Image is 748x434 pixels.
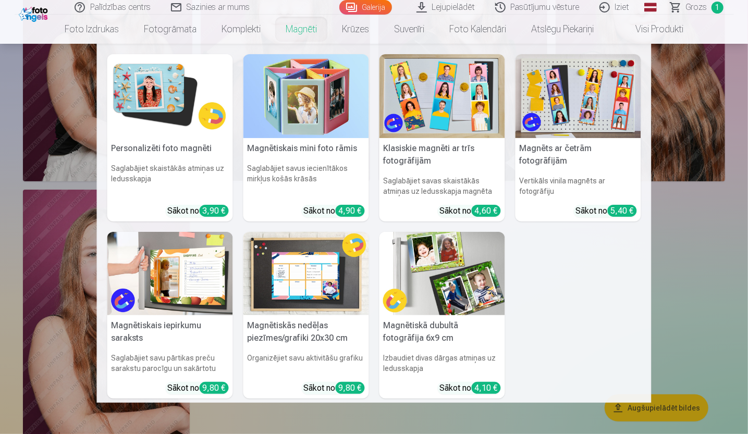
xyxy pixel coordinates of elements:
h5: Magnētiskais iepirkumu saraksts [107,315,233,349]
h6: Vertikāls vinila magnēts ar fotogrāfiju [516,171,641,201]
a: Magnēti [273,15,329,44]
img: Magnētiskais mini foto rāmis [243,54,369,138]
img: Magnētiskais iepirkumu saraksts [107,232,233,316]
span: 1 [712,2,724,14]
a: Atslēgu piekariņi [519,15,606,44]
a: Magnētiskā dubultā fotogrāfija 6x9 cmMagnētiskā dubultā fotogrāfija 6x9 cmIzbaudiet divas dārgas ... [379,232,505,399]
div: Sākot no [440,205,501,217]
div: 4,10 € [472,382,501,394]
div: 3,90 € [200,205,229,217]
a: Magnētiskās nedēļas piezīmes/grafiki 20x30 cmMagnētiskās nedēļas piezīmes/grafiki 20x30 cmOrganiz... [243,232,369,399]
a: Magnētiskais iepirkumu sarakstsMagnētiskais iepirkumu sarakstsSaglabājiet savu pārtikas preču sar... [107,232,233,399]
a: Magnētiskais mini foto rāmisMagnētiskais mini foto rāmisSaglabājiet savus iecienītākos mirkļus ko... [243,54,369,221]
div: 4,60 € [472,205,501,217]
h6: Izbaudiet divas dārgas atmiņas uz ledusskapja [379,349,505,378]
h6: Saglabājiet skaistākās atmiņas uz ledusskapja [107,159,233,201]
div: Sākot no [168,382,229,394]
div: 9,80 € [336,382,365,394]
div: Sākot no [576,205,637,217]
h6: Saglabājiet savu pārtikas preču sarakstu parocīgu un sakārtotu [107,349,233,378]
a: Foto kalendāri [437,15,519,44]
a: Fotogrāmata [131,15,209,44]
h5: Magnētiskās nedēļas piezīmes/grafiki 20x30 cm [243,315,369,349]
div: Sākot no [440,382,501,394]
img: /fa1 [19,4,51,22]
a: Komplekti [209,15,273,44]
h6: Organizējiet savu aktivitāšu grafiku [243,349,369,378]
h5: Magnēts ar četrām fotogrāfijām [516,138,641,171]
a: Magnēts ar četrām fotogrāfijāmMagnēts ar četrām fotogrāfijāmVertikāls vinila magnēts ar fotogrāfi... [516,54,641,221]
a: Klasiskie magnēti ar trīs fotogrāfijāmKlasiskie magnēti ar trīs fotogrāfijāmSaglabājiet savas ska... [379,54,505,221]
div: Sākot no [168,205,229,217]
h6: Saglabājiet savas skaistākās atmiņas uz ledusskapja magnēta [379,171,505,201]
a: Foto izdrukas [52,15,131,44]
img: Personalizēti foto magnēti [107,54,233,138]
div: Sākot no [304,382,365,394]
div: 4,90 € [336,205,365,217]
h6: Saglabājiet savus iecienītākos mirkļus košās krāsās [243,159,369,201]
a: Personalizēti foto magnētiPersonalizēti foto magnētiSaglabājiet skaistākās atmiņas uz ledusskapja... [107,54,233,221]
img: Magnētiskā dubultā fotogrāfija 6x9 cm [379,232,505,316]
img: Magnētiskās nedēļas piezīmes/grafiki 20x30 cm [243,232,369,316]
div: Sākot no [304,205,365,217]
a: Visi produkti [606,15,696,44]
div: 5,40 € [608,205,637,217]
h5: Personalizēti foto magnēti [107,138,233,159]
h5: Magnētiskā dubultā fotogrāfija 6x9 cm [379,315,505,349]
img: Klasiskie magnēti ar trīs fotogrāfijām [379,54,505,138]
h5: Klasiskie magnēti ar trīs fotogrāfijām [379,138,505,171]
h5: Magnētiskais mini foto rāmis [243,138,369,159]
a: Krūzes [329,15,382,44]
span: Grozs [686,1,707,14]
a: Suvenīri [382,15,437,44]
img: Magnēts ar četrām fotogrāfijām [516,54,641,138]
div: 9,80 € [200,382,229,394]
